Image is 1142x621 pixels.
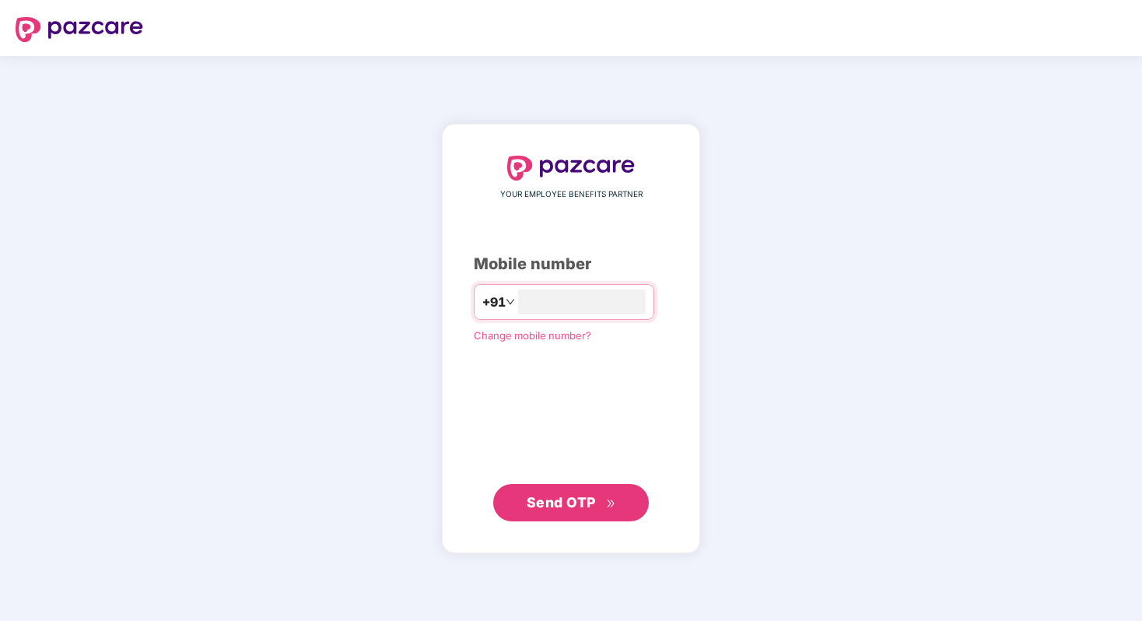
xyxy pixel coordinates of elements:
[482,293,506,312] span: +91
[527,494,596,510] span: Send OTP
[16,17,143,42] img: logo
[500,188,643,201] span: YOUR EMPLOYEE BENEFITS PARTNER
[507,156,635,181] img: logo
[474,252,668,276] div: Mobile number
[606,499,616,509] span: double-right
[474,329,591,342] a: Change mobile number?
[493,484,649,521] button: Send OTPdouble-right
[506,297,515,307] span: down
